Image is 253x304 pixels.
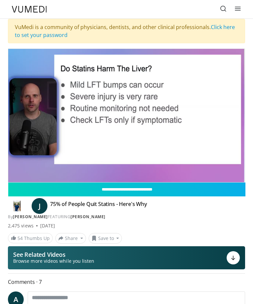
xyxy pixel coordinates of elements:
div: By FEATURING [8,214,245,220]
a: 54 Thumbs Up [8,233,53,243]
img: Dr. Jordan Rennicke [8,201,26,211]
button: Save to [89,233,122,244]
h4: 75% of People Quit Statins - Here's Why [50,201,147,211]
a: J [32,198,47,214]
a: [PERSON_NAME] [13,214,48,220]
span: Comments 7 [8,278,245,286]
div: [DATE] [40,222,55,229]
div: VuMedi is a community of physicians, dentists, and other clinical professionals. [8,19,245,43]
p: See Related Videos [13,251,94,258]
span: 2,475 views [8,222,34,229]
span: Browse more videos while you listen [13,258,94,264]
video-js: Video Player [8,49,245,182]
img: VuMedi Logo [12,6,47,13]
button: Share [55,233,86,244]
a: [PERSON_NAME] [70,214,105,220]
button: See Related Videos Browse more videos while you listen [8,246,245,269]
span: 54 [17,235,23,241]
